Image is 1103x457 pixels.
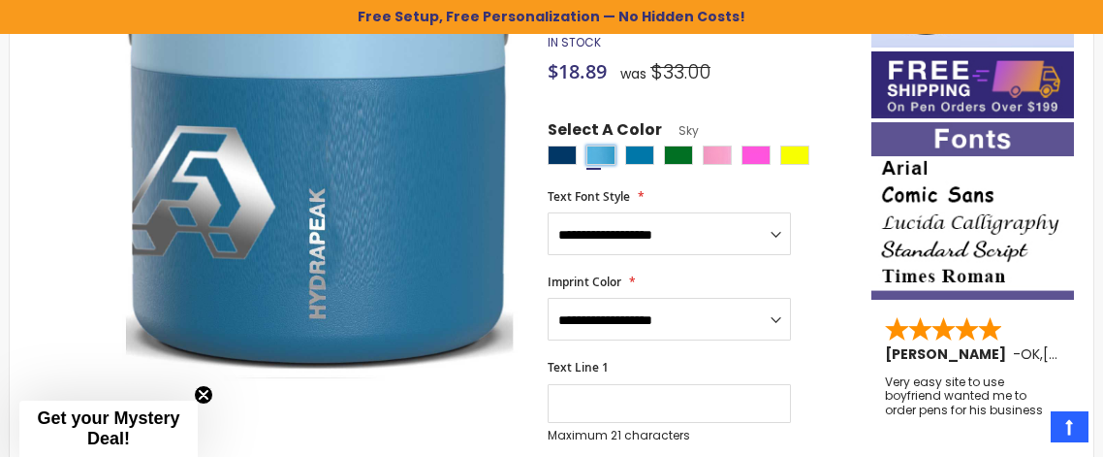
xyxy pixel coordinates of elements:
div: Green [664,146,693,165]
span: Select A Color [548,119,662,146]
span: Text Line 1 [548,359,609,375]
span: Sky [662,122,699,139]
div: Yellow [780,146,809,165]
div: Sky [586,146,615,165]
div: Aqua [625,146,654,165]
div: Bubblegum [703,146,732,165]
span: Get your Mystery Deal! [37,408,179,448]
div: Navy Blue [548,146,577,165]
span: $33.00 [650,58,710,85]
img: Free shipping on orders over $199 [871,51,1074,117]
p: Maximum 21 characters [548,428,791,443]
div: Get your Mystery Deal!Close teaser [19,401,198,457]
img: font-personalization-examples [871,122,1074,300]
button: Close teaser [194,385,213,405]
span: Imprint Color [548,274,621,290]
div: Availability [548,35,601,50]
span: $18.89 [548,58,607,84]
span: was [620,64,646,83]
div: Pink [741,146,771,165]
span: Text Font Style [548,188,630,205]
span: In stock [548,34,601,50]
